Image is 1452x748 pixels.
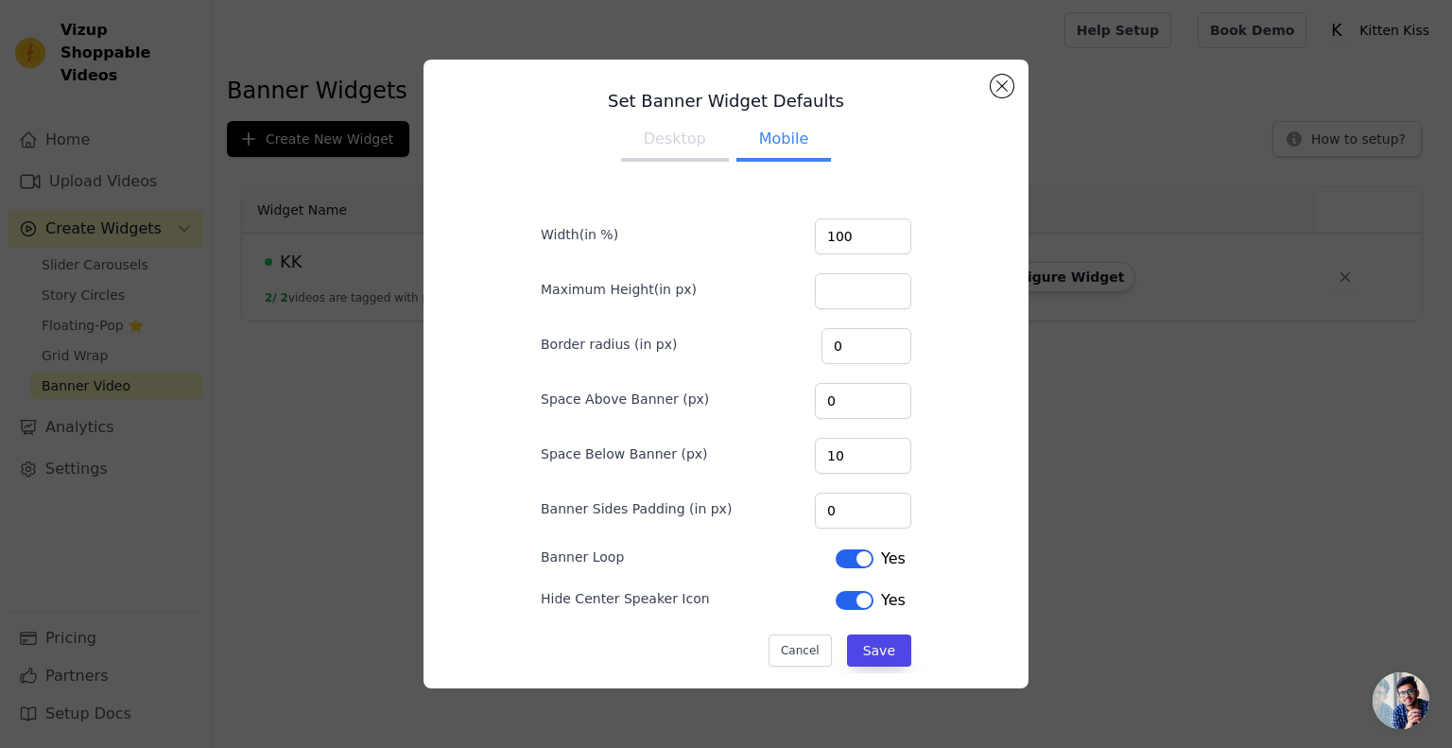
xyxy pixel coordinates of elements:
span: Yes [881,548,906,570]
label: Width(in %) [541,225,618,244]
label: Space Below Banner (px) [541,444,708,463]
span: Yes [881,589,906,612]
label: Maximum Height(in px) [541,280,697,299]
label: Banner Loop [541,548,624,566]
button: Close modal [991,75,1013,97]
a: 打開聊天 [1373,672,1429,729]
h3: Set Banner Widget Defaults [510,90,942,113]
button: Cancel [769,635,832,667]
label: Hide Center Speaker Icon [541,589,710,608]
button: Save [847,635,911,667]
button: Mobile [736,120,831,162]
button: Desktop [621,120,729,162]
label: Banner Sides Padding (in px) [541,499,732,518]
label: Space Above Banner (px) [541,390,709,409]
label: Border radius (in px) [541,335,677,354]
